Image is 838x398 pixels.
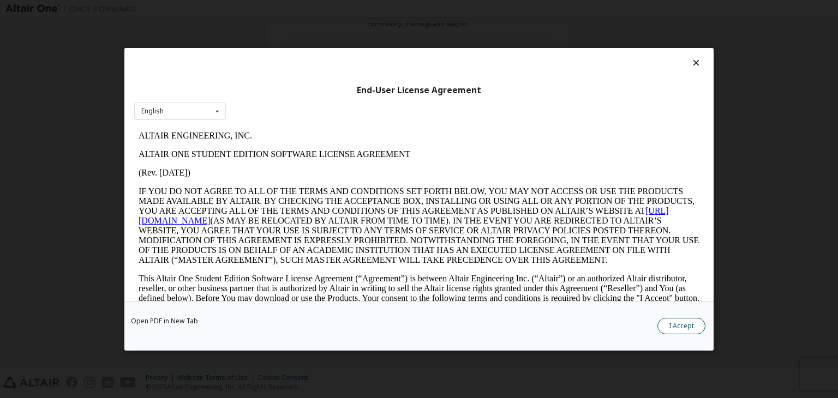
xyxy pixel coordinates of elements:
button: I Accept [657,318,705,334]
p: (Rev. [DATE]) [4,41,565,51]
p: This Altair One Student Edition Software License Agreement (“Agreement”) is between Altair Engine... [4,147,565,186]
a: [URL][DOMAIN_NAME] [4,80,535,99]
p: ALTAIR ONE STUDENT EDITION SOFTWARE LICENSE AGREEMENT [4,23,565,33]
div: English [141,108,164,114]
p: IF YOU DO NOT AGREE TO ALL OF THE TERMS AND CONDITIONS SET FORTH BELOW, YOU MAY NOT ACCESS OR USE... [4,60,565,138]
div: End-User License Agreement [134,85,704,95]
a: Open PDF in New Tab [131,318,198,324]
p: ALTAIR ENGINEERING, INC. [4,4,565,14]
